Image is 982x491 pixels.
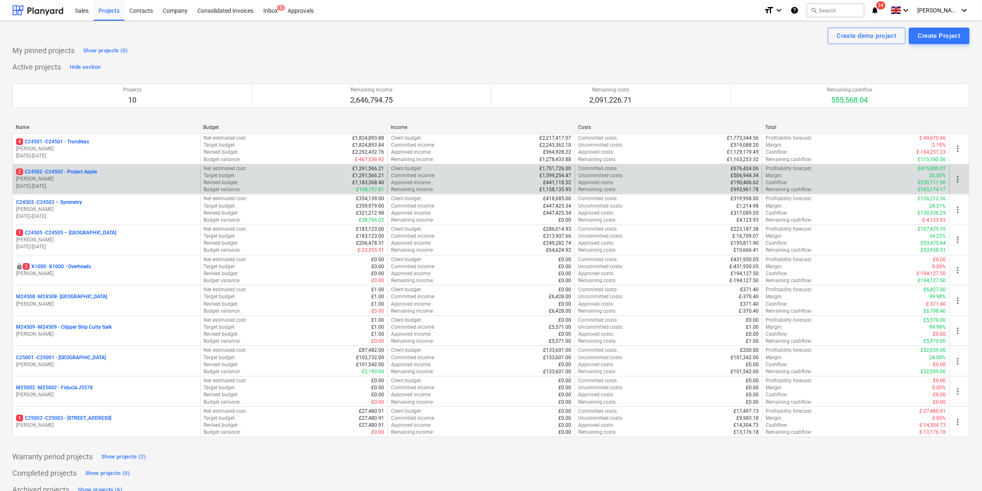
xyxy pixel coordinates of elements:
p: Net estimated cost : [204,256,247,263]
div: Hide section [70,63,101,72]
p: Profitability forecast : [766,286,812,293]
p: X1000 - X1000 - Overheads [23,263,91,270]
span: more_vert [953,265,963,275]
p: Cashflow : [766,240,788,247]
p: £1.00 [371,286,384,293]
div: 1C25003 -C25003 - [STREET_ADDRESS][PERSON_NAME] [16,415,197,429]
p: [PERSON_NAME] [16,331,197,338]
p: Revised budget : [204,301,239,308]
p: 34.22% [930,233,946,240]
p: 10 [123,95,141,105]
p: Committed costs : [579,286,618,293]
p: £0.00 [559,317,572,324]
p: £-371.40 [926,301,946,308]
p: Client budget : [391,317,422,324]
p: Remaining costs : [579,308,617,315]
p: £0.00 [559,301,572,308]
p: Cashflow : [766,210,788,217]
p: [DATE] - [DATE] [16,213,197,220]
p: Net estimated cost : [204,226,247,233]
p: Remaining cashflow [827,87,872,94]
span: 34 [877,1,886,9]
p: £1,183,368.40 [352,179,384,186]
p: Remaining income : [391,186,434,193]
i: Knowledge base [790,5,799,15]
p: £964,928.22 [544,149,572,156]
p: Remaining income [350,87,393,94]
p: Client budget : [391,165,422,172]
p: Projects [123,87,141,94]
p: [PERSON_NAME] [16,145,197,152]
div: Name [16,124,197,130]
p: £-370.40 [739,308,759,315]
p: £359,979.00 [356,203,384,210]
p: £0.00 [371,256,384,263]
p: -2.19% [931,142,946,149]
p: Remaining costs : [579,156,617,163]
p: £0.00 [746,317,759,324]
p: Uncommitted costs : [579,233,623,240]
p: £1,824,893.88 [352,135,384,142]
p: £0.00 [371,263,384,270]
p: Profitability forecast : [766,135,812,142]
p: Remaining cashflow : [766,247,812,254]
p: Uncommitted costs : [579,293,623,300]
p: £1,214.98 [736,203,759,210]
p: £313,907.66 [544,233,572,240]
div: Show projects (0) [85,469,130,478]
p: £1.00 [371,301,384,308]
div: C24503 -C24503 – Symmetry[PERSON_NAME][DATE]-[DATE] [16,199,197,220]
p: £194,127.50 [731,270,759,277]
p: Budget variance : [204,247,241,254]
p: £1,291,566.21 [352,172,384,179]
span: locked [16,263,23,270]
button: Search [807,3,865,17]
p: £195,811.90 [731,240,759,247]
p: Margin : [766,142,783,149]
p: £2,217,417.07 [540,135,572,142]
p: £-467,538.92 [355,156,384,163]
span: more_vert [953,296,963,306]
p: Remaining income : [391,308,434,315]
p: £223,187.38 [731,226,759,233]
button: Show projects (0) [81,44,130,57]
p: £249,282.74 [544,240,572,247]
p: £53,958.51 [921,247,946,254]
p: £250,711.90 [918,179,946,186]
p: £126,212.36 [918,195,946,202]
span: 5 [277,5,285,11]
p: Profitability forecast : [766,165,812,172]
p: Cashflow : [766,301,788,308]
p: £-194,127.50 [729,277,759,284]
p: 2,091,226.71 [590,95,632,105]
p: Active projects [12,62,61,72]
p: Uncommitted costs : [579,142,623,149]
p: Committed income : [391,233,435,240]
span: more_vert [953,174,963,184]
p: Committed income : [391,203,435,210]
p: Remaining income : [391,277,434,284]
p: £0.00 [933,256,946,263]
p: C24505 - C24505 – [GEOGRAPHIC_DATA] [16,229,116,236]
p: [PERSON_NAME] [16,175,197,182]
p: £441,118.52 [544,179,572,186]
p: Remaining costs [590,87,632,94]
p: £319,998.00 [731,195,759,202]
p: £1,278,433.88 [540,156,572,163]
p: Committed income : [391,142,435,149]
p: £371.40 [740,286,759,293]
p: Approved costs : [579,240,614,247]
p: £1.00 [371,317,384,324]
p: £676,424.06 [731,165,759,172]
p: Profitability forecast : [766,317,812,324]
span: more_vert [953,326,963,336]
p: Cashflow : [766,149,788,156]
p: [PERSON_NAME] [16,206,197,213]
p: £447,425.34 [544,203,572,210]
p: £165,174.17 [918,186,946,193]
p: £0.00 [559,263,572,270]
p: Net estimated cost : [204,317,247,324]
p: 0.00% [933,263,946,270]
p: £506,944.34 [731,172,759,179]
p: Committed costs : [579,317,618,324]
